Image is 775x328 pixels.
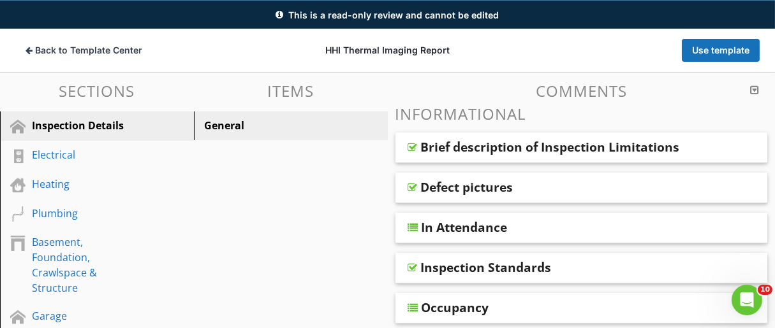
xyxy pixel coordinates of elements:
[32,206,133,221] div: Plumbing
[422,300,489,315] div: Occupancy
[32,147,133,162] div: Electrical
[32,234,133,296] div: Basement, Foundation, Crawlspace & Structure
[682,39,760,62] button: Use template
[32,176,133,192] div: Heating
[421,180,513,195] div: Defect pictures
[732,285,762,315] iframe: Intercom live chat
[758,285,772,295] span: 10
[421,139,680,155] div: Brief description of Inspection Limitations
[194,82,388,99] h3: Items
[395,82,768,99] h3: Comments
[32,118,133,133] div: Inspection Details
[422,220,508,235] div: In Attendance
[35,44,142,57] span: Back to Template Center
[263,44,512,57] div: HHI Thermal Imaging Report
[32,308,133,324] div: Garage
[421,260,552,275] div: Inspection Standards
[15,39,152,62] button: Back to Template Center
[204,118,334,133] div: General
[395,105,768,122] h3: Informational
